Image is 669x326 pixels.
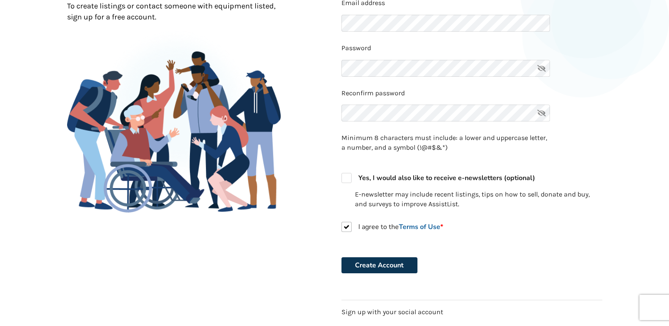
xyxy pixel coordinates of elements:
p: Reconfirm password [341,89,602,98]
a: Terms of Use* [399,222,443,232]
p: Password [341,43,602,53]
p: Minimum 8 characters must include: a lower and uppercase letter, a number, and a symbol (!@#$&*) [341,133,550,153]
p: E-newsletter may include recent listings, tips on how to sell, donate and buy, and surveys to imp... [355,190,602,209]
img: Family Gathering [67,51,281,213]
p: Sign up with your social account [341,307,602,317]
p: To create listings or contact someone with equipment listed, sign up for a free account. [67,1,281,22]
button: Create Account [341,257,417,273]
label: I agree to the [341,222,443,232]
strong: Yes, I would also like to receive e-newsletters (optional) [358,173,535,183]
